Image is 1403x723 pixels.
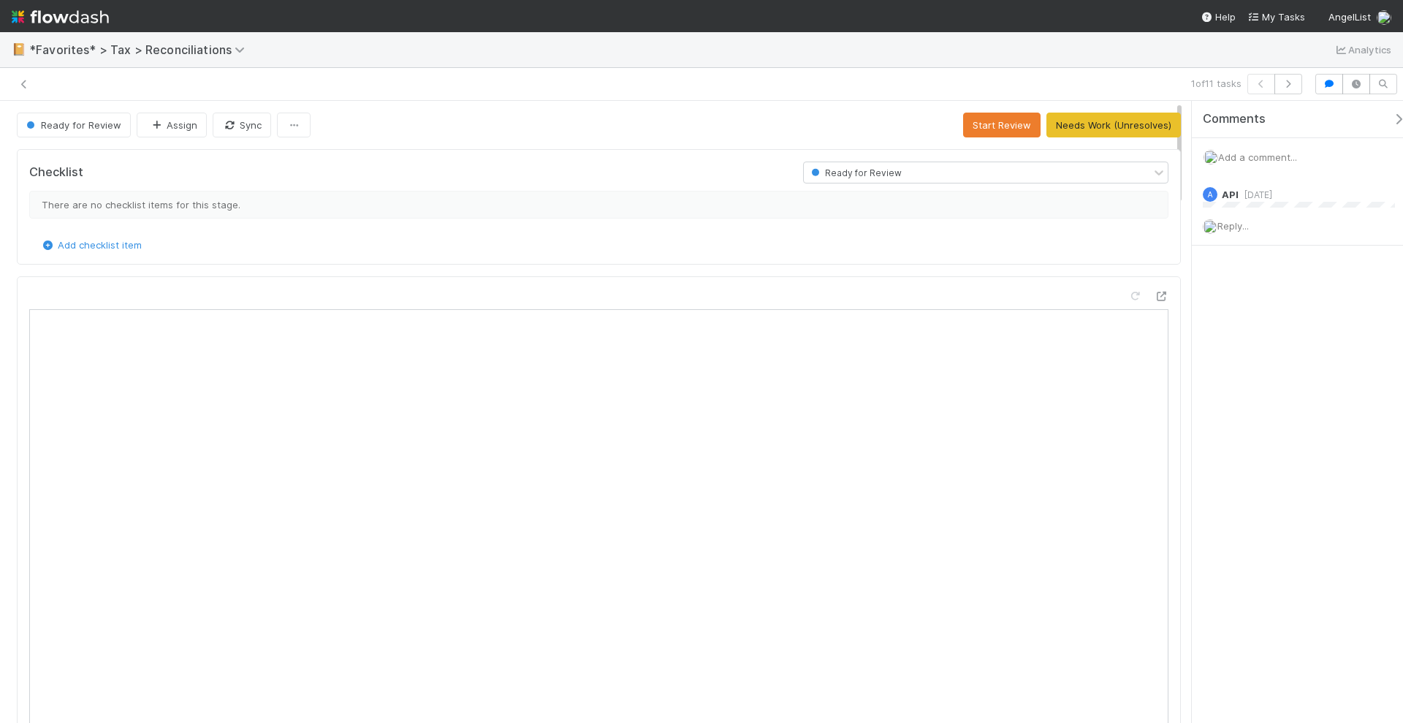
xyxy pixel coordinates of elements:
[12,43,26,56] span: 📔
[1377,10,1391,25] img: avatar_711f55b7-5a46-40da-996f-bc93b6b86381.png
[1334,41,1391,58] a: Analytics
[40,239,142,251] a: Add checklist item
[1222,189,1239,200] span: API
[213,113,271,137] button: Sync
[137,113,207,137] button: Assign
[1208,191,1213,199] span: A
[1328,11,1371,23] span: AngelList
[1204,150,1218,164] img: avatar_711f55b7-5a46-40da-996f-bc93b6b86381.png
[1046,113,1181,137] button: Needs Work (Unresolves)
[29,42,252,57] span: *Favorites* > Tax > Reconciliations
[1217,220,1249,232] span: Reply...
[1201,10,1236,24] div: Help
[1203,219,1217,234] img: avatar_711f55b7-5a46-40da-996f-bc93b6b86381.png
[1191,76,1242,91] span: 1 of 11 tasks
[1247,10,1305,24] a: My Tasks
[12,4,109,29] img: logo-inverted-e16ddd16eac7371096b0.svg
[1203,187,1217,202] div: API
[1247,11,1305,23] span: My Tasks
[1239,189,1272,200] span: [DATE]
[29,191,1168,219] div: There are no checklist items for this stage.
[1203,112,1266,126] span: Comments
[808,167,902,178] span: Ready for Review
[963,113,1041,137] button: Start Review
[1218,151,1297,163] span: Add a comment...
[29,165,83,180] h5: Checklist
